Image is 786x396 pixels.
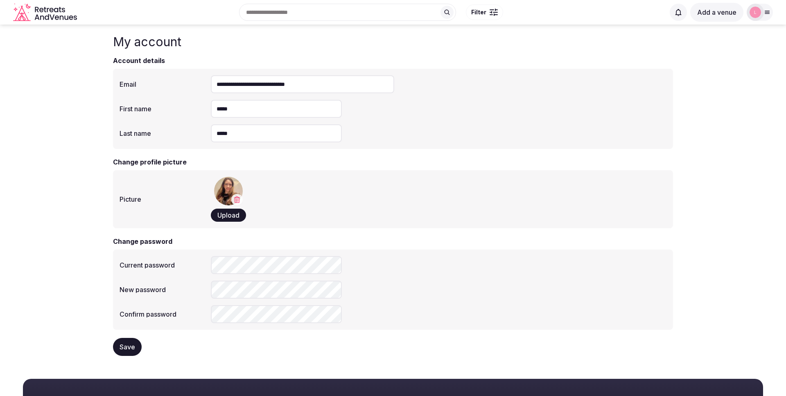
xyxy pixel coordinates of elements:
label: Last name [120,130,211,137]
label: First name [120,106,211,112]
span: Upload [217,211,239,219]
img: Luwam Beyin [750,7,761,18]
label: New password [120,286,211,293]
label: Confirm password [120,311,211,317]
span: Save [120,343,135,351]
h3: Account details [113,56,673,65]
h3: Change profile picture [113,157,673,167]
label: Current password [120,262,211,268]
button: Add a venue [690,3,743,22]
button: Upload [211,209,246,222]
button: Filter [466,4,503,20]
h3: Change password [113,236,673,246]
a: Add a venue [690,8,743,16]
label: Picture [120,196,211,202]
button: Save [113,338,142,356]
h1: My account [113,34,181,49]
svg: Retreats and Venues company logo [13,3,79,22]
span: Filter [471,8,486,16]
img: Avatar [214,177,243,205]
label: Email [120,81,211,88]
a: Visit the homepage [13,3,79,22]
